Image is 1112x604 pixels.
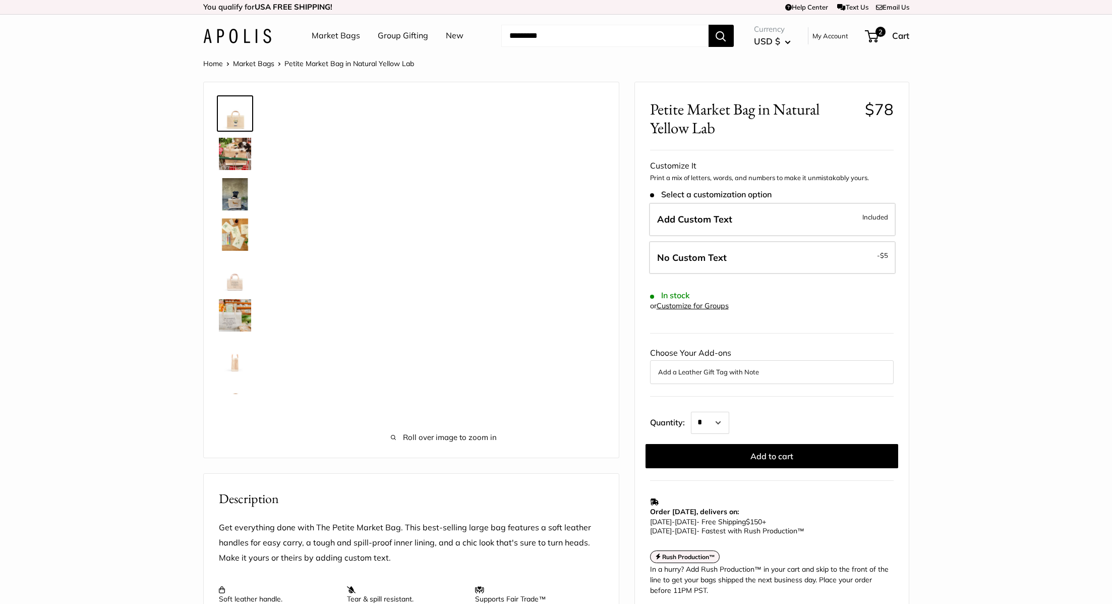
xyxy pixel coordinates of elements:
[866,28,909,44] a: 2 Cart
[657,252,727,263] span: No Custom Text
[785,3,828,11] a: Help Center
[876,3,909,11] a: Email Us
[284,59,414,68] span: Petite Market Bag in Natural Yellow Lab
[649,241,896,274] label: Leave Blank
[675,517,696,526] span: [DATE]
[650,158,894,174] div: Customize It
[650,526,804,535] span: - Fastest with Rush Production™
[219,259,251,291] img: description_Seal of authenticity printed on the backside of every bag.
[219,585,337,603] p: Soft leather handle.
[650,507,739,516] strong: Order [DATE], delivers on:
[284,430,604,445] span: Roll over image to zoom in
[217,176,253,212] a: Petite Market Bag in Natural Yellow Lab
[650,291,690,300] span: In stock
[217,297,253,334] a: description_Elevated any trip to the market
[672,526,675,535] span: -
[672,517,675,526] span: -
[650,346,894,384] div: Choose Your Add-ons
[217,338,253,374] a: description_Side view of the Petite Market Bag
[255,2,332,12] strong: USA FREE SHIPPING!
[650,526,672,535] span: [DATE]
[650,517,672,526] span: [DATE]
[347,585,465,603] p: Tear & spill resistant.
[219,340,251,372] img: description_Side view of the Petite Market Bag
[219,138,251,170] img: Petite Market Bag in Natural Yellow Lab
[475,585,593,603] p: Supports Fair Trade™
[217,257,253,293] a: description_Seal of authenticity printed on the backside of every bag.
[754,22,791,36] span: Currency
[203,59,223,68] a: Home
[746,517,762,526] span: $150
[203,57,414,70] nav: Breadcrumb
[862,211,888,223] span: Included
[646,444,898,468] button: Add to cart
[217,216,253,253] a: description_The artist's desk in Ventura CA
[709,25,734,47] button: Search
[217,136,253,172] a: Petite Market Bag in Natural Yellow Lab
[675,526,696,535] span: [DATE]
[219,97,251,130] img: Petite Market Bag in Natural Yellow Lab
[662,553,715,561] strong: Rush Production™
[658,366,886,378] button: Add a Leather Gift Tag with Note
[217,95,253,132] a: Petite Market Bag in Natural Yellow Lab
[378,28,428,43] a: Group Gifting
[217,378,253,414] a: Petite Market Bag in Natural Yellow Lab
[312,28,360,43] a: Market Bags
[501,25,709,47] input: Search...
[650,517,889,535] p: - Free Shipping +
[219,299,251,332] img: description_Elevated any trip to the market
[657,301,729,310] a: Customize for Groups
[650,299,729,313] div: or
[657,213,732,225] span: Add Custom Text
[892,30,909,41] span: Cart
[837,3,868,11] a: Text Us
[650,190,772,199] span: Select a customization option
[203,29,271,43] img: Apolis
[875,27,885,37] span: 2
[446,28,463,43] a: New
[650,409,691,434] label: Quantity:
[649,203,896,236] label: Add Custom Text
[877,249,888,261] span: -
[754,33,791,49] button: USD $
[812,30,848,42] a: My Account
[219,178,251,210] img: Petite Market Bag in Natural Yellow Lab
[865,99,894,119] span: $78
[219,380,251,412] img: Petite Market Bag in Natural Yellow Lab
[754,36,780,46] span: USD $
[219,218,251,251] img: description_The artist's desk in Ventura CA
[233,59,274,68] a: Market Bags
[650,173,894,183] p: Print a mix of letters, words, and numbers to make it unmistakably yours.
[219,520,604,566] p: Get everything done with The Petite Market Bag. This best-selling large bag features a soft leath...
[219,489,604,509] h2: Description
[650,100,857,137] span: Petite Market Bag in Natural Yellow Lab
[880,251,888,259] span: $5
